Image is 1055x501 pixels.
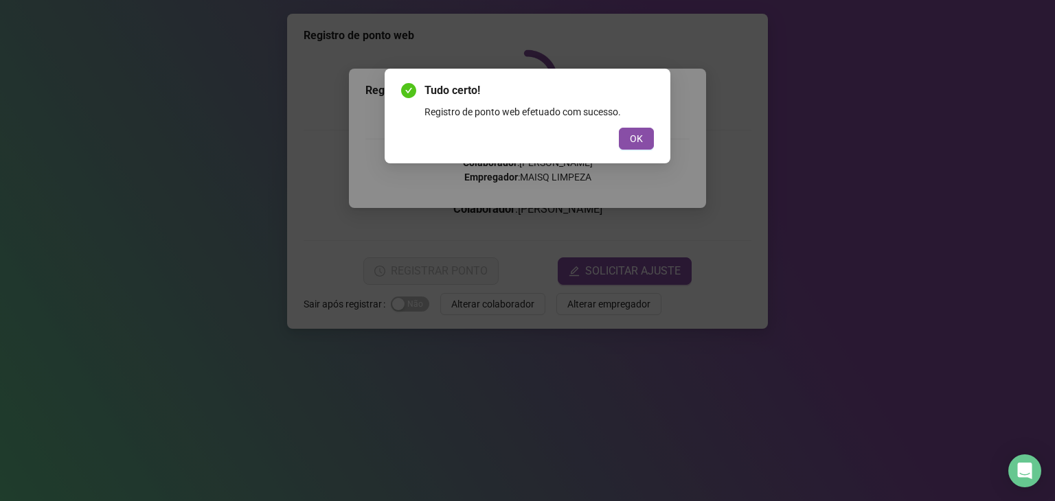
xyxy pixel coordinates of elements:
[424,82,654,99] span: Tudo certo!
[424,104,654,119] div: Registro de ponto web efetuado com sucesso.
[619,128,654,150] button: OK
[1008,454,1041,487] div: Open Intercom Messenger
[630,131,643,146] span: OK
[401,83,416,98] span: check-circle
